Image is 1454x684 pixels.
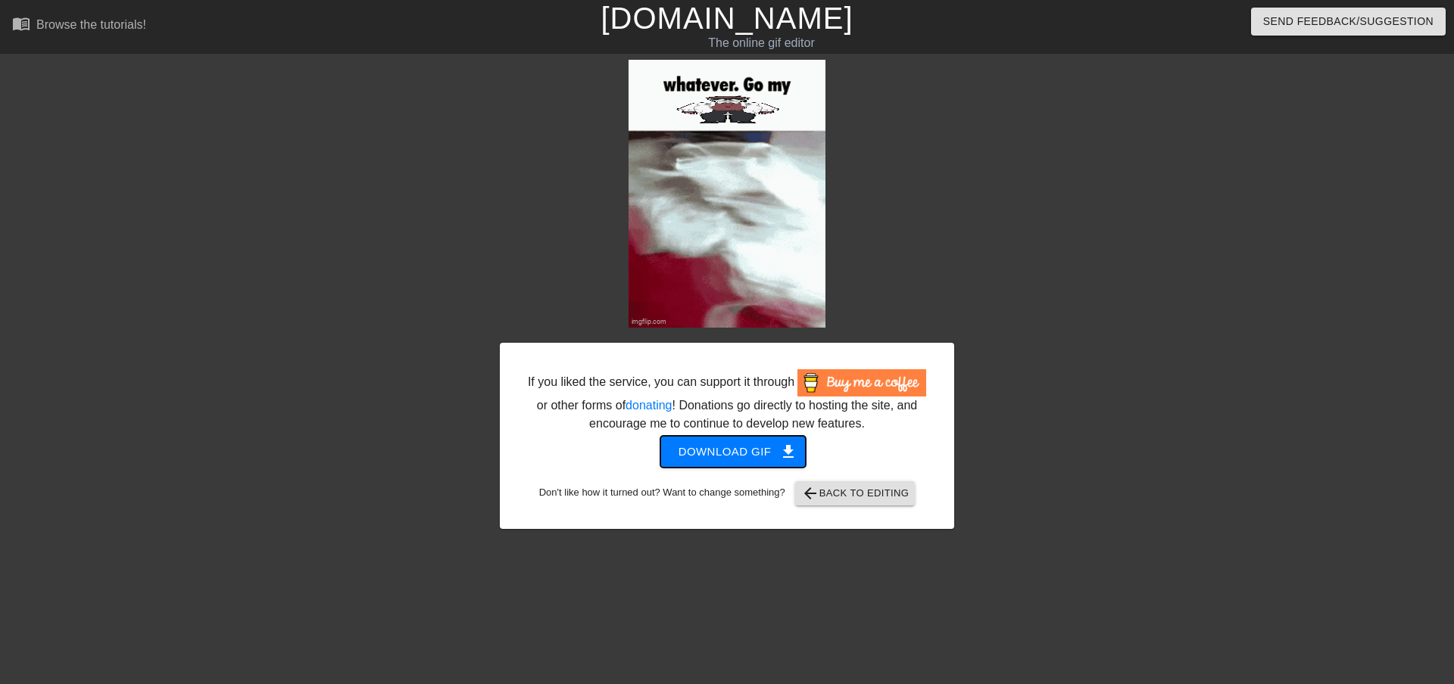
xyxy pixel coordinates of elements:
button: Back to Editing [795,481,916,505]
a: donating [626,399,672,412]
img: Buy Me A Coffee [797,369,926,396]
button: Download gif [660,436,807,468]
span: arrow_back [801,484,819,502]
a: Browse the tutorials! [12,14,146,38]
a: Download gif [648,444,807,457]
span: Send Feedback/Suggestion [1263,12,1434,31]
button: Send Feedback/Suggestion [1251,8,1446,36]
div: Browse the tutorials! [36,18,146,31]
span: Back to Editing [801,484,910,502]
div: Don't like how it turned out? Want to change something? [523,481,931,505]
span: Download gif [679,442,788,462]
div: If you liked the service, you can support it through or other forms of ! Donations go directly to... [526,369,928,433]
img: y0jdeb8E.gif [629,60,825,328]
span: get_app [779,443,797,461]
span: menu_book [12,14,30,33]
a: [DOMAIN_NAME] [601,2,853,35]
div: The online gif editor [492,34,1031,52]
